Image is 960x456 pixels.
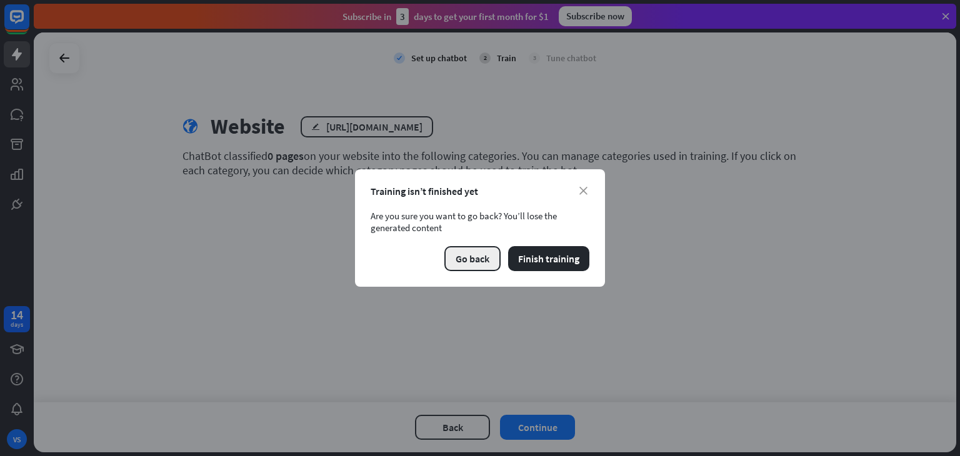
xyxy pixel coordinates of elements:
[579,187,587,195] i: close
[371,185,589,197] div: Training isn’t finished yet
[444,246,501,271] button: Go back
[371,210,589,234] div: Are you sure you want to go back? You’ll lose the generated content
[508,246,589,271] button: Finish training
[10,5,47,42] button: Open LiveChat chat widget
